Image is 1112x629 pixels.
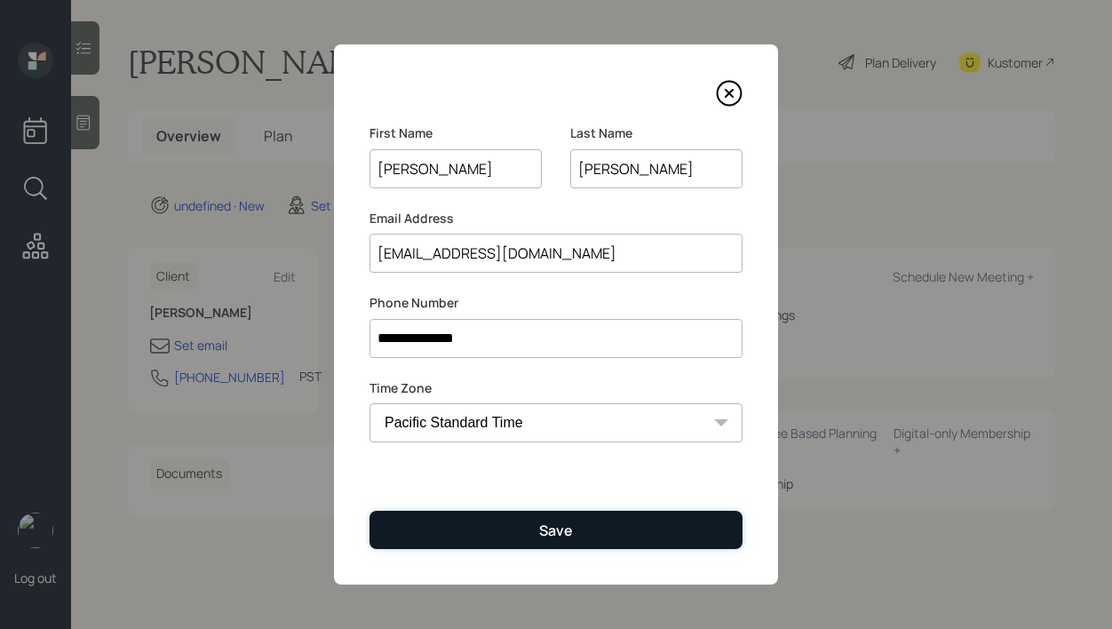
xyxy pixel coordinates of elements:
label: First Name [369,124,542,142]
button: Save [369,511,743,549]
label: Email Address [369,210,743,227]
div: Save [539,521,573,540]
label: Phone Number [369,294,743,312]
label: Last Name [570,124,743,142]
label: Time Zone [369,379,743,397]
